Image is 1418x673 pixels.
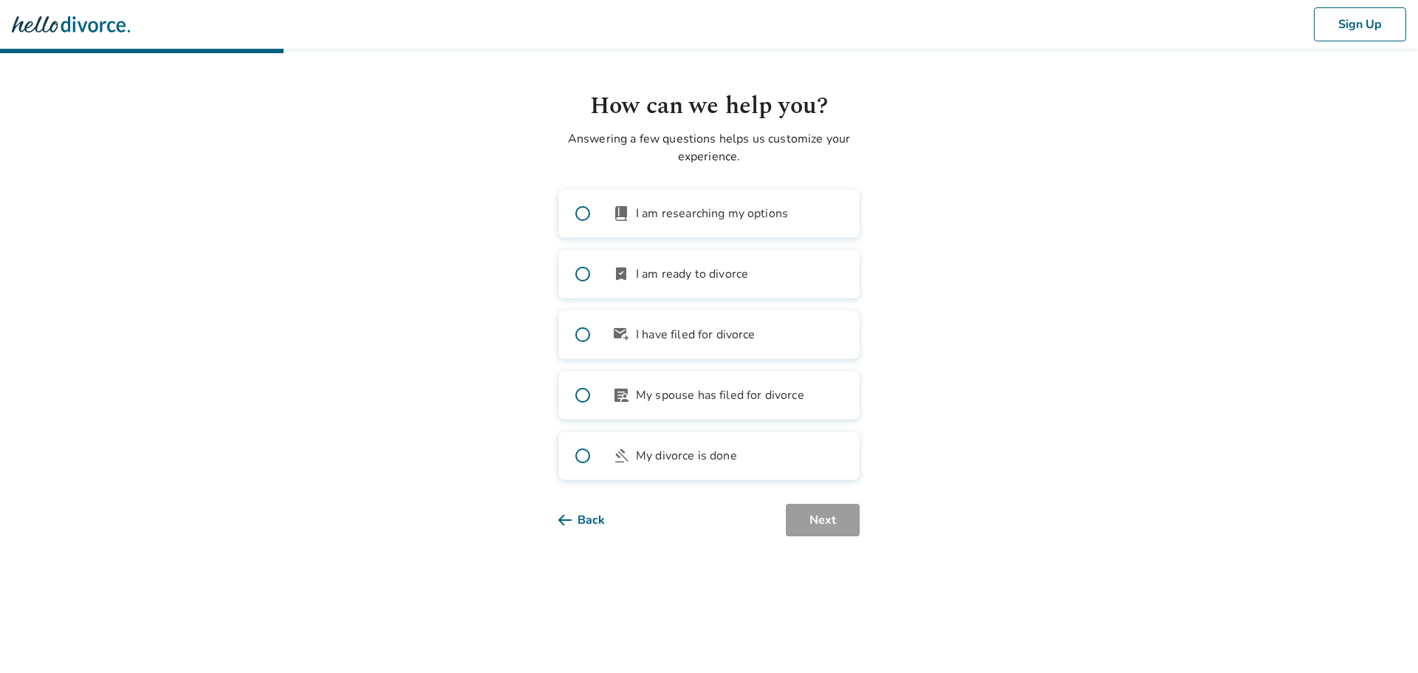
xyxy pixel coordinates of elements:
[612,265,630,283] span: bookmark_check
[636,386,804,404] span: My spouse has filed for divorce
[558,89,860,124] h1: How can we help you?
[612,326,630,344] span: outgoing_mail
[558,130,860,165] p: Answering a few questions helps us customize your experience.
[612,386,630,404] span: article_person
[558,504,628,536] button: Back
[786,504,860,536] button: Next
[612,447,630,465] span: gavel
[1344,602,1418,673] iframe: Chat Widget
[636,265,748,283] span: I am ready to divorce
[636,326,756,344] span: I have filed for divorce
[1314,7,1406,41] button: Sign Up
[636,205,788,222] span: I am researching my options
[12,10,130,39] img: Hello Divorce Logo
[612,205,630,222] span: book_2
[636,447,737,465] span: My divorce is done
